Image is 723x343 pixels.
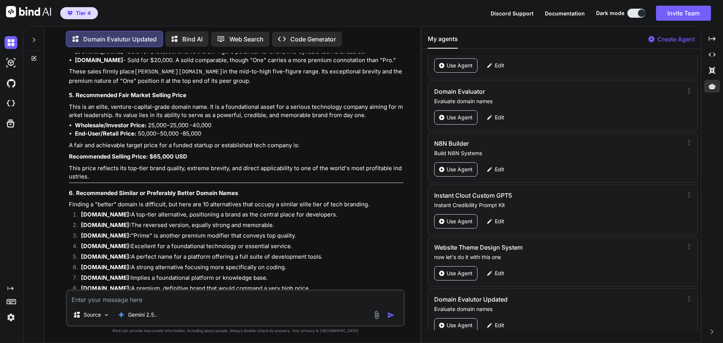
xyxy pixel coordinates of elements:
strong: [DOMAIN_NAME]: [81,285,131,292]
p: Edit [495,322,504,329]
p: Use Agent [447,218,473,225]
p: These sales firmly place in the mid-to-high five-figure range. Its exceptional brevity and the pr... [69,67,403,85]
p: Domain Evalutor Updated [83,35,157,44]
p: Use Agent [447,114,473,121]
p: Gemini 2.5.. [128,311,157,319]
mn: 000 [156,122,166,129]
button: Discord Support [491,9,534,17]
mo: − [156,130,160,137]
mn: 50 [138,130,145,137]
h3: Domain Evalutor Updated [434,295,606,304]
mo: − [166,122,170,129]
li: 85,000 [75,130,403,138]
p: Code Generator [290,35,336,44]
img: darkAi-studio [5,56,17,69]
p: Instant Credibility Prompt Kit [434,201,680,209]
strong: [DOMAIN_NAME]: [81,264,131,271]
annotation: 50,000 - [160,130,183,137]
mn: 25 [148,122,155,129]
p: now let's do it with this one [434,253,680,261]
strong: 5. Recommended Fair Market Selling Price [69,91,186,99]
strong: 6. Recommended Similar or Preferably Better Domain Names [69,189,238,197]
p: Create Agent [657,35,695,44]
button: premiumTier 4 [60,7,98,19]
annotation: 25,000 - [170,122,192,129]
strong: [DOMAIN_NAME]: [81,253,131,260]
strong: [DOMAIN_NAME]: [81,221,131,229]
span: Discord Support [491,10,534,17]
img: attachment [372,311,381,319]
p: Evaluate domain names [434,98,680,105]
li: A premium, definitive brand that would command a very high price. [75,284,403,295]
mo: , [145,130,146,137]
span: Tier 4 [76,9,91,17]
img: githubDark [5,77,17,90]
mn: 000 [146,130,156,137]
button: Documentation [545,9,585,17]
h3: Website Theme Design System [434,243,606,252]
code: [PERSON_NAME][DOMAIN_NAME] [134,69,223,75]
li: A top-tier alternative, positioning a brand as the central place for developers. [75,210,403,221]
li: Implies a foundational platform or knowledge base. [75,274,403,284]
p: Use Agent [447,322,473,329]
li: The reversed version, equally strong and memorable. [75,221,403,232]
img: Pick Models [103,312,110,318]
p: Finding a "better" domain is difficult, but here are 10 alternatives that occupy a similar elite ... [69,200,403,209]
span: Dark mode [596,9,624,17]
img: premium [67,11,73,15]
li: A perfect name for a platform offering a full suite of development tools. [75,253,403,263]
p: A fair and achievable target price for a funded startup or established tech company is: [69,141,403,150]
strong: [DOMAIN_NAME] [75,56,123,64]
p: This price reflects its top-tier brand quality, extreme brevity, and direct applicability to one ... [69,164,403,181]
p: Edit [495,270,504,277]
strong: [DOMAIN_NAME]: [81,232,131,239]
strong: [DOMAIN_NAME]: [81,274,131,281]
p: Edit [495,218,504,225]
p: Edit [495,114,504,121]
h3: Domain Evaluator [434,87,606,96]
li: - Sold for $20,000. A solid comparable, though "One" carries a more premium connotation than "Pro." [75,56,403,65]
li: Excellent for a foundational technology or essential service. [75,242,403,253]
h3: N8N Builder [434,139,606,148]
strong: [DOMAIN_NAME]: [81,211,131,218]
p: Evaluate domain names [434,305,680,313]
p: Edit [495,62,504,69]
img: Bind AI [6,6,51,17]
img: darkChat [5,36,17,49]
p: Bind can provide inaccurate information, including about people. Always double-check its answers.... [66,328,405,334]
p: Build N8N Systems [434,149,680,157]
img: cloudideIcon [5,97,17,110]
h3: Instant Clout Custom GPT5 [434,191,606,200]
p: Use Agent [447,62,473,69]
li: "Prime" is another premium modifier that conveys top quality. [75,232,403,242]
strong: [DOMAIN_NAME]: [81,242,131,250]
img: icon [387,311,395,319]
strong: Wholesale/Investor Price: [75,122,146,129]
img: settings [5,311,17,324]
p: Source [84,311,101,319]
p: Use Agent [447,270,473,277]
button: My agents [428,34,458,49]
li: 40,000 [75,121,403,130]
mo: , [155,122,156,129]
strong: End-User/Retail Price: [75,130,136,137]
strong: Recommended Selling Price: $65,000 USD [69,153,187,160]
p: Use Agent [447,166,473,173]
span: Documentation [545,10,585,17]
p: This is an elite, venture-capital-grade domain name. It is a foundational asset for a serious tec... [69,103,403,120]
button: Invite Team [656,6,711,21]
img: Gemini 2.5 Pro [117,311,125,319]
p: Edit [495,166,504,173]
p: Web Search [229,35,264,44]
li: A strong alternative focusing more specifically on coding. [75,263,403,274]
p: Bind AI [182,35,203,44]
